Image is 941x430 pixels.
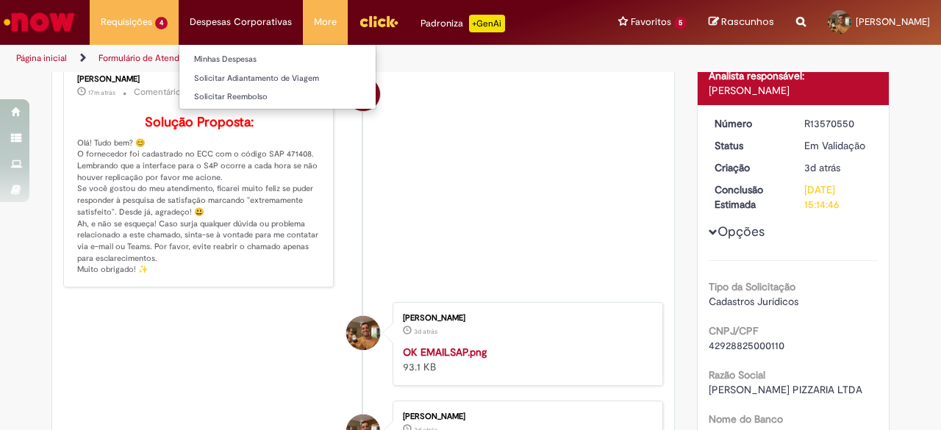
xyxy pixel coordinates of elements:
div: 26/09/2025 13:14:43 [804,160,873,175]
b: Nome do Banco [709,412,783,426]
span: More [314,15,337,29]
dt: Conclusão Estimada [704,182,794,212]
span: 17m atrás [88,88,115,97]
img: click_logo_yellow_360x200.png [359,10,398,32]
a: Minhas Despesas [179,51,376,68]
span: [PERSON_NAME] PIZZARIA LTDA [709,383,862,396]
small: Comentários adicionais [134,86,228,98]
ul: Trilhas de página [11,45,616,72]
b: Razão Social [709,368,765,381]
span: Requisições [101,15,152,29]
span: 3d atrás [414,327,437,336]
a: Solicitar Adiantamento de Viagem [179,71,376,87]
a: Rascunhos [709,15,774,29]
div: [PERSON_NAME] [403,314,648,323]
span: Favoritos [631,15,671,29]
div: Analista responsável: [709,68,879,83]
b: Tipo da Solicitação [709,280,795,293]
a: Solicitar Reembolso [179,89,376,105]
dt: Criação [704,160,794,175]
div: [PERSON_NAME] [77,75,322,84]
div: Padroniza [421,15,505,32]
div: [PERSON_NAME] [403,412,648,421]
span: 3d atrás [804,161,840,174]
p: +GenAi [469,15,505,32]
ul: Despesas Corporativas [179,44,376,110]
img: ServiceNow [1,7,77,37]
b: Solução Proposta: [145,114,254,131]
div: Em Validação [804,138,873,153]
span: Despesas Corporativas [190,15,292,29]
div: 93.1 KB [403,345,648,374]
div: [PERSON_NAME] [709,83,879,98]
p: Olá! Tudo bem? 😊 O fornecedor foi cadastrado no ECC com o código SAP 471408. Lembrando que a inte... [77,115,322,276]
span: 42928825000110 [709,339,784,352]
time: 26/09/2025 13:14:43 [804,161,840,174]
time: 26/09/2025 13:14:35 [414,327,437,336]
span: 5 [674,17,687,29]
a: OK EMAILSAP.png [403,345,487,359]
b: CNPJ/CPF [709,324,758,337]
div: [DATE] 15:14:46 [804,182,873,212]
time: 29/09/2025 12:52:46 [88,88,115,97]
dt: Número [704,116,794,131]
span: Cadastros Jurídicos [709,295,798,308]
div: Rafael Arrobas Martins Homse [346,316,380,350]
span: [PERSON_NAME] [856,15,930,28]
a: Página inicial [16,52,67,64]
span: Rascunhos [721,15,774,29]
div: R13570550 [804,116,873,131]
dt: Status [704,138,794,153]
a: Formulário de Atendimento [99,52,207,64]
span: 4 [155,17,168,29]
